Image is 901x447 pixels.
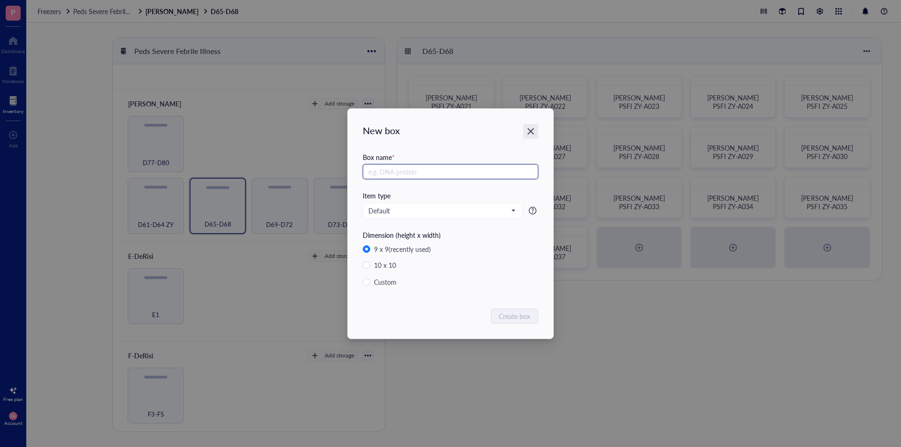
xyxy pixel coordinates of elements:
div: Box name [363,152,538,162]
span: Default [368,206,515,215]
div: Item type [363,190,538,201]
span: Close [523,126,538,137]
button: Close [523,124,538,139]
div: 9 x 9 (recently used) [374,244,431,254]
input: e.g. DNA protein [363,164,538,179]
div: New box [363,124,538,137]
div: Custom [374,277,397,287]
button: Create box [491,309,538,324]
div: Dimension (height x width) [363,230,538,240]
div: 10 x 10 [374,260,396,270]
